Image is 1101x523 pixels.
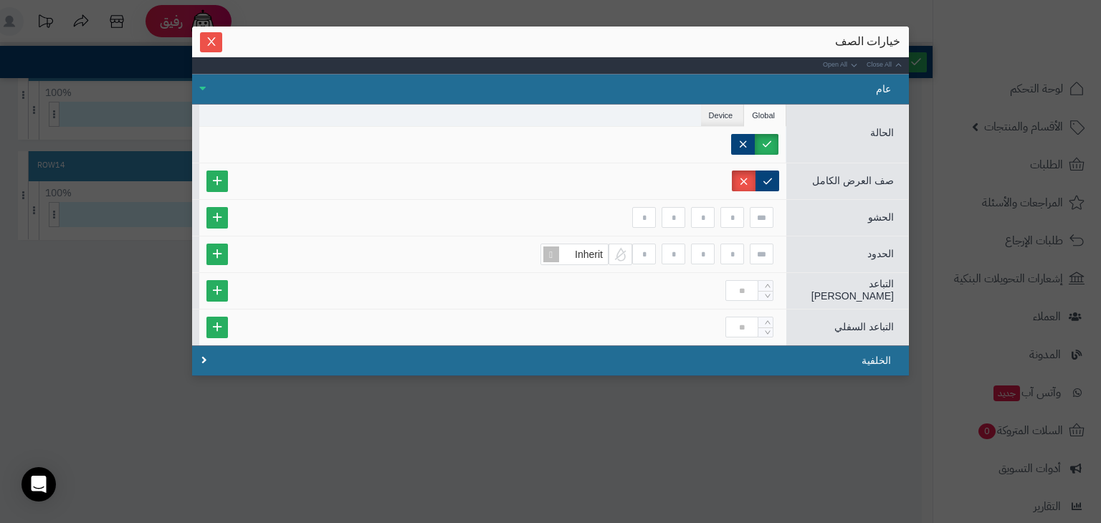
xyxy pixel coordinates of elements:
span: Decrease Value [758,327,773,337]
span: Increase Value [758,281,773,291]
a: Close All [864,57,909,73]
button: Close [200,32,222,52]
span: Inherit [575,249,603,260]
li: Global [744,105,786,126]
div: عام [192,74,909,105]
span: Increase Value [758,317,773,327]
div: Open Intercom Messenger [22,467,56,502]
span: Decrease Value [758,291,773,301]
a: Open All [821,57,864,73]
span: الحالة [870,127,894,138]
span: صف العرض الكامل [812,175,894,186]
span: التباعد السفلي [834,321,894,332]
span: الحشو [868,211,894,223]
div: خيارات الصف [201,34,900,49]
li: Device [701,105,745,126]
div: الخلفية [192,345,909,376]
span: التباعد [PERSON_NAME] [811,278,894,302]
span: الحدود [867,248,894,259]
